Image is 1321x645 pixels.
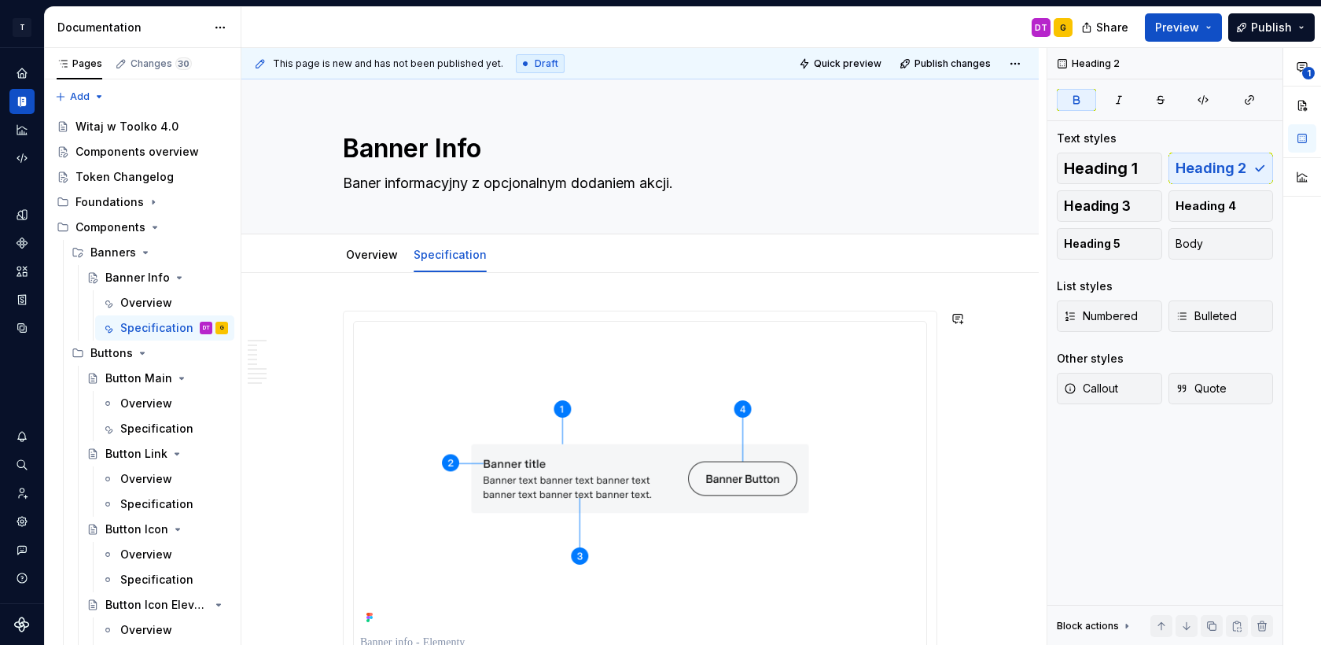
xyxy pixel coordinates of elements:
a: Invite team [9,481,35,506]
a: Code automation [9,146,35,171]
span: Publish changes [914,57,991,70]
span: Publish [1251,20,1292,35]
a: Overview [95,290,234,315]
a: Specification [414,248,487,261]
span: Bulleted [1176,308,1237,324]
button: Quick preview [794,53,889,75]
a: SpecificationDTG [95,315,234,341]
div: Block actions [1057,620,1119,632]
a: Design tokens [9,202,35,227]
a: Specification [95,567,234,592]
a: Overview [95,542,234,567]
div: Components [9,230,35,256]
a: Overview [95,466,234,492]
span: Heading 5 [1064,236,1120,252]
button: Publish changes [895,53,998,75]
button: Heading 4 [1168,190,1274,222]
div: Overview [120,622,172,638]
a: Token Changelog [50,164,234,190]
div: Pages [57,57,102,70]
div: Specification [120,320,193,336]
div: Specification [120,496,193,512]
a: Banner Info [80,265,234,290]
div: G [1060,21,1066,34]
div: Notifications [9,424,35,449]
a: Specification [95,492,234,517]
div: List styles [1057,278,1113,294]
button: Body [1168,228,1274,260]
svg: Supernova Logo [14,617,30,632]
a: Settings [9,509,35,534]
button: Callout [1057,373,1162,404]
a: Assets [9,259,35,284]
button: Heading 3 [1057,190,1162,222]
span: Heading 3 [1064,198,1131,214]
div: Button Link [105,446,167,462]
a: Components overview [50,139,234,164]
div: DT [203,320,210,336]
span: Quick preview [814,57,881,70]
div: Other styles [1057,351,1124,367]
span: Callout [1064,381,1118,396]
span: 1 [1302,67,1315,79]
a: Witaj w Toolko 4.0 [50,114,234,139]
a: Specification [95,416,234,441]
a: Overview [95,617,234,643]
div: Overview [120,547,172,562]
div: Foundations [75,194,144,210]
a: Button Icon [80,517,234,542]
button: Numbered [1057,300,1162,332]
div: Documentation [57,20,206,35]
a: Button Icon Elevated [80,592,234,617]
a: Documentation [9,89,35,114]
div: Buttons [65,341,234,366]
textarea: Banner Info [340,130,934,168]
div: Button Main [105,370,172,386]
div: Overview [120,471,172,487]
div: Home [9,61,35,86]
div: Overview [340,238,404,271]
div: Overview [120,295,172,311]
div: Button Icon [105,522,168,537]
span: Share [1096,20,1128,35]
span: This page is new and has not been published yet. [273,57,503,70]
a: Button Main [80,366,234,391]
div: Specification [407,238,493,271]
span: Preview [1155,20,1199,35]
a: Storybook stories [9,287,35,312]
button: T [3,10,41,44]
button: Search ⌘K [9,452,35,477]
span: Heading 4 [1176,198,1236,214]
button: Preview [1145,13,1222,42]
div: Overview [120,396,172,411]
button: Quote [1168,373,1274,404]
a: Overview [346,248,398,261]
button: Publish [1228,13,1315,42]
div: Text styles [1057,131,1117,146]
textarea: Baner informacyjny z opcjonalnym dodaniem akcji. [340,171,934,196]
div: Banners [90,245,136,260]
button: Share [1073,13,1139,42]
span: Add [70,90,90,103]
span: Draft [535,57,558,70]
span: Quote [1176,381,1227,396]
span: Heading 1 [1064,160,1138,176]
div: DT [1035,21,1047,34]
a: Data sources [9,315,35,341]
div: Changes [131,57,192,70]
div: Foundations [50,190,234,215]
div: Witaj w Toolko 4.0 [75,119,178,135]
div: Token Changelog [75,169,174,185]
div: Banners [65,240,234,265]
div: Banner Info [105,270,170,286]
button: Heading 5 [1057,228,1162,260]
div: G [220,320,224,336]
